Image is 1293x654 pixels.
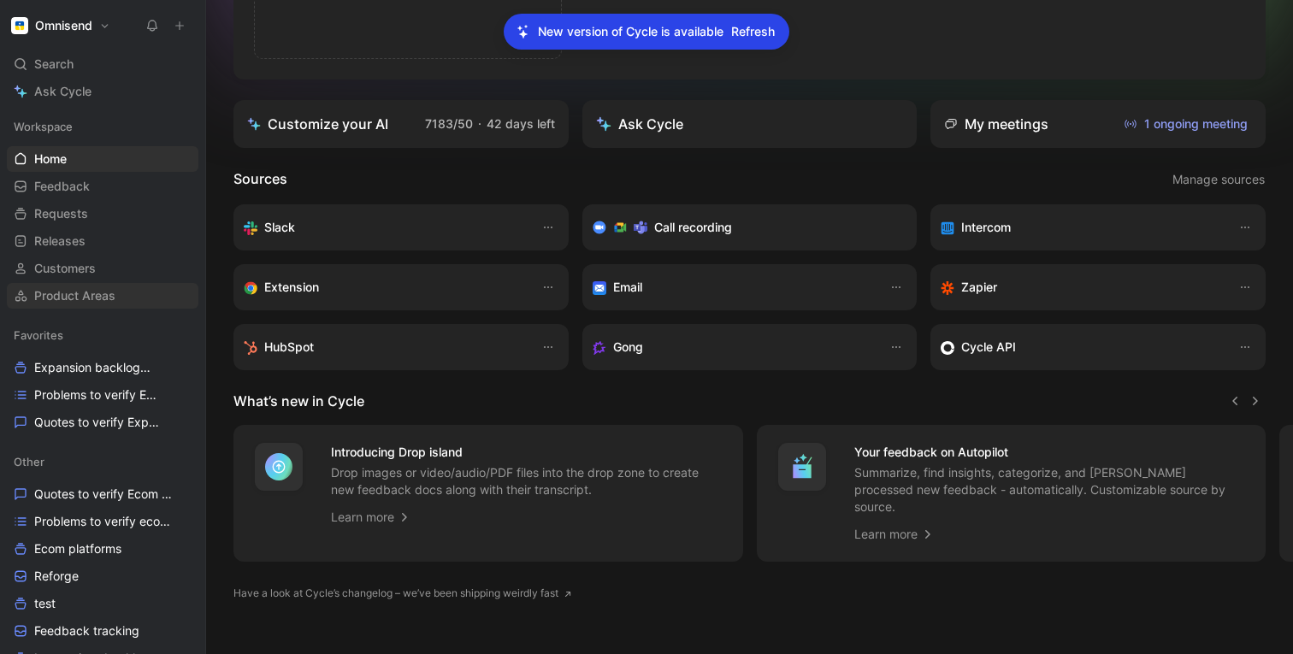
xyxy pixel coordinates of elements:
[7,449,198,474] div: Other
[7,509,198,534] a: Problems to verify ecom platforms
[613,337,643,357] h3: Gong
[264,277,319,298] h3: Extension
[34,622,139,639] span: Feedback tracking
[264,217,295,238] h3: Slack
[331,464,723,498] p: Drop images or video/audio/PDF files into the drop zone to create new feedback docs along with th...
[34,568,79,585] span: Reforge
[7,322,198,348] div: Favorites
[7,174,198,199] a: Feedback
[582,100,918,148] button: Ask Cycle
[331,442,723,463] h4: Introducing Drop island
[7,382,198,408] a: Problems to verify Expansion
[854,464,1246,516] p: Summarize, find insights, categorize, and [PERSON_NAME] processed new feedback - automatically. C...
[961,277,997,298] h3: Zapier
[233,585,572,602] a: Have a look at Cycle’s changelog – we’ve been shipping weirdly fast
[487,116,555,131] span: 42 days left
[11,17,28,34] img: Omnisend
[854,524,935,545] a: Learn more
[7,355,198,380] a: Expansion backlogOther
[34,205,88,222] span: Requests
[941,337,1221,357] div: Sync customers & send feedback from custom sources. Get inspired by our favorite use case
[244,217,524,238] div: Sync your customers, send feedback and get updates in Slack
[961,217,1011,238] h3: Intercom
[233,100,569,148] a: Customize your AI7183/50·42 days left
[35,18,92,33] h1: Omnisend
[34,386,162,404] span: Problems to verify Expansion
[7,536,198,562] a: Ecom platforms
[1172,169,1265,190] span: Manage sources
[7,228,198,254] a: Releases
[7,14,115,38] button: OmnisendOmnisend
[478,116,481,131] span: ·
[7,146,198,172] a: Home
[7,481,198,507] a: Quotes to verify Ecom platforms
[34,54,74,74] span: Search
[34,595,56,612] span: test
[613,277,642,298] h3: Email
[244,277,524,298] div: Capture feedback from anywhere on the web
[14,118,73,135] span: Workspace
[941,277,1221,298] div: Capture feedback from thousands of sources with Zapier (survey results, recordings, sheets, etc).
[731,21,775,42] span: Refresh
[14,327,63,344] span: Favorites
[593,277,873,298] div: Forward emails to your feedback inbox
[34,178,90,195] span: Feedback
[425,116,473,131] span: 7183/50
[7,51,198,77] div: Search
[944,114,1048,134] div: My meetings
[7,283,198,309] a: Product Areas
[34,81,92,102] span: Ask Cycle
[593,217,894,238] div: Record & transcribe meetings from Zoom, Meet & Teams.
[7,618,198,644] a: Feedback tracking
[7,79,198,104] a: Ask Cycle
[34,287,115,304] span: Product Areas
[264,337,314,357] h3: HubSpot
[596,114,683,134] div: Ask Cycle
[7,563,198,589] a: Reforge
[34,414,160,431] span: Quotes to verify Expansion
[1119,110,1252,138] button: 1 ongoing meeting
[34,260,96,277] span: Customers
[961,337,1016,357] h3: Cycle API
[1172,168,1266,191] button: Manage sources
[247,114,388,134] div: Customize your AI
[14,453,44,470] span: Other
[233,168,287,191] h2: Sources
[654,217,732,238] h3: Call recording
[1124,114,1248,134] span: 1 ongoing meeting
[7,256,198,281] a: Customers
[941,217,1221,238] div: Sync your customers, send feedback and get updates in Intercom
[331,507,411,527] a: Learn more
[7,201,198,227] a: Requests
[34,233,86,250] span: Releases
[7,114,198,139] div: Workspace
[730,21,776,43] button: Refresh
[233,391,364,411] h2: What’s new in Cycle
[34,513,179,530] span: Problems to verify ecom platforms
[593,337,873,357] div: Capture feedback from your incoming calls
[7,591,198,616] a: test
[854,442,1246,463] h4: Your feedback on Autopilot
[34,486,178,503] span: Quotes to verify Ecom platforms
[34,150,67,168] span: Home
[34,359,158,377] span: Expansion backlog
[7,409,198,435] a: Quotes to verify Expansion
[538,21,723,42] p: New version of Cycle is available
[34,540,121,557] span: Ecom platforms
